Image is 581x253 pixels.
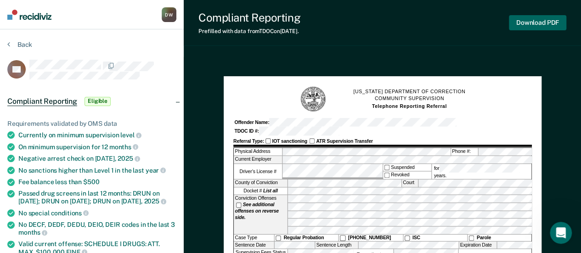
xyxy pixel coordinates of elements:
input: ISC [404,235,410,241]
strong: List all [263,188,277,194]
label: Court [401,180,417,187]
div: Requirements validated by OMS data [7,120,176,128]
span: year [146,167,166,174]
label: Sentence Length [315,242,358,249]
label: Suspended [383,164,431,171]
input: See additional offenses on reverse side. [236,202,241,208]
div: Compliant Reporting [198,11,300,24]
label: Driver’s License # [234,164,282,179]
iframe: Intercom live chat [550,222,572,244]
strong: ISC [412,235,420,241]
strong: Telephone Reporting Referral [372,103,446,109]
label: Sentence Date [234,242,274,249]
strong: TDOC ID #: [234,129,259,134]
span: conditions [51,209,88,217]
span: months [109,143,138,151]
div: D W [162,7,176,22]
span: 2025 [118,155,140,162]
label: Physical Address [234,148,282,156]
span: level [120,131,141,139]
div: Passed drug screens in last 12 months: DRUN on [DATE]; DRUN on [DATE]; DRUN on [DATE], [18,190,176,205]
label: Expiration Date [459,242,496,249]
div: No sanctions higher than Level 1 in the last [18,166,176,174]
label: County of Conviction [234,180,287,187]
span: Eligible [85,97,111,106]
strong: Referral Type: [233,138,264,144]
span: months [18,229,47,236]
button: DW [162,7,176,22]
input: ATR Supervision Transfer [309,138,315,144]
input: for years. [439,164,519,173]
input: Suspended [384,164,389,170]
h1: [US_STATE] DEPARTMENT OF CORRECTION COMMUNITY SUPERVISION [353,89,465,110]
input: IOT sanctioning [265,138,271,144]
img: Recidiviz [7,10,51,20]
strong: [PHONE_NUMBER] [348,235,391,241]
strong: IOT sanctioning [272,138,307,144]
label: Current Employer [234,156,282,163]
div: Currently on minimum supervision [18,131,176,139]
strong: See additional offenses on reverse side. [235,202,278,220]
strong: Parole [476,235,491,241]
span: $500 [83,178,99,186]
div: On minimum supervision for 12 [18,143,176,151]
label: Phone #: [451,148,477,156]
div: Conviction Offenses [234,195,287,234]
input: Revoked [384,173,389,178]
strong: ATR Supervision Transfer [316,138,373,144]
strong: Offender Name: [234,120,269,125]
div: No DECF, DEDF, DEDU, DEIO, DEIR codes in the last 3 [18,221,176,236]
div: Negative arrest check on [DATE], [18,154,176,163]
img: TN Seal [299,86,326,112]
input: [PHONE_NUMBER] [340,235,345,241]
span: Compliant Reporting [7,97,77,106]
div: No special [18,209,176,217]
label: Revoked [383,172,431,179]
span: Docket # [243,188,277,194]
div: Fee balance less than [18,178,176,186]
strong: Regular Probation [283,235,324,241]
label: for years. [433,164,530,179]
span: 2025 [144,197,166,205]
input: Parole [468,235,474,241]
button: Back [7,40,32,49]
div: Prefilled with data from TDOC on [DATE] . [198,28,300,34]
div: Case Type [234,235,274,241]
input: Regular Probation [276,235,281,241]
button: Download PDF [509,15,566,30]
